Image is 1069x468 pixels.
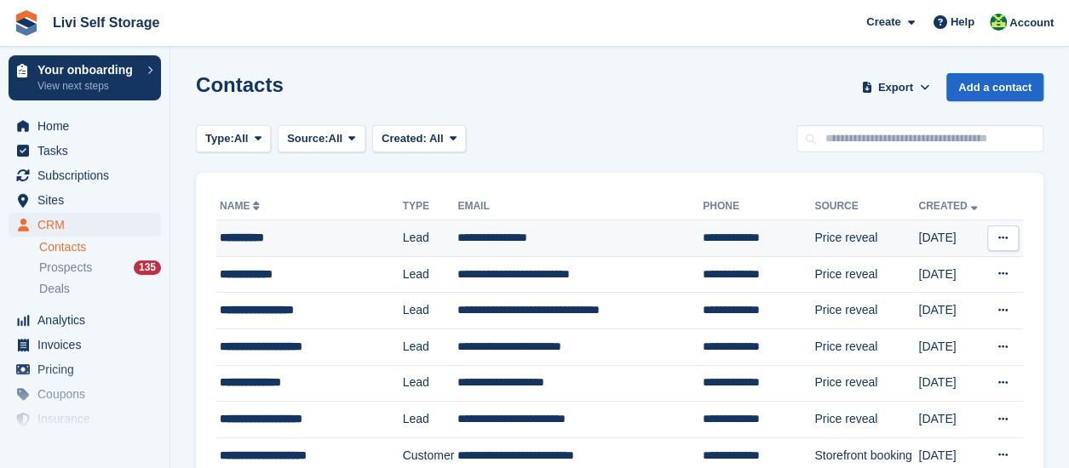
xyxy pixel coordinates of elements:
span: Insurance [37,407,140,431]
img: Alex Handyside [990,14,1007,31]
a: menu [9,188,161,212]
p: View next steps [37,78,139,94]
h1: Contacts [196,73,284,96]
td: Lead [403,402,458,438]
span: Type: [205,130,234,147]
td: Lead [403,220,458,257]
span: Source: [287,130,328,147]
span: Created: [382,132,427,145]
span: Tasks [37,139,140,163]
a: menu [9,213,161,237]
a: Name [220,200,263,212]
button: Created: All [372,125,466,153]
td: [DATE] [918,328,985,365]
span: Account [1009,14,1054,31]
div: 135 [134,260,161,275]
a: menu [9,382,161,406]
p: Your onboarding [37,64,139,76]
span: Deals [39,281,70,297]
th: Type [403,193,458,220]
td: Price reveal [814,402,918,438]
td: [DATE] [918,256,985,293]
span: All [429,132,444,145]
img: stora-icon-8386f47178a22dfd0bd8f6a31ec36ba5ce8667c1dd55bd0f319d3a0aa187defe.svg [14,10,39,36]
a: Your onboarding View next steps [9,55,161,100]
span: Home [37,114,140,138]
span: All [329,130,343,147]
a: Created [918,200,980,212]
td: Lead [403,293,458,329]
a: Deals [39,280,161,298]
td: [DATE] [918,365,985,402]
td: Price reveal [814,293,918,329]
span: Create [866,14,900,31]
a: Prospects 135 [39,259,161,277]
th: Phone [703,193,814,220]
td: Price reveal [814,328,918,365]
a: menu [9,139,161,163]
a: menu [9,308,161,332]
span: Pricing [37,357,140,381]
a: menu [9,333,161,357]
th: Email [457,193,703,220]
td: Price reveal [814,365,918,402]
button: Type: All [196,125,271,153]
span: Help [951,14,974,31]
button: Export [858,73,933,101]
span: All [234,130,249,147]
span: Sites [37,188,140,212]
td: Lead [403,365,458,402]
a: Livi Self Storage [46,9,166,37]
td: [DATE] [918,402,985,438]
span: Export [878,79,913,96]
a: menu [9,407,161,431]
a: Contacts [39,239,161,255]
td: Price reveal [814,220,918,257]
td: [DATE] [918,293,985,329]
th: Source [814,193,918,220]
span: CRM [37,213,140,237]
span: Prospects [39,260,92,276]
span: Analytics [37,308,140,332]
td: Price reveal [814,256,918,293]
td: Lead [403,256,458,293]
span: Coupons [37,382,140,406]
a: menu [9,357,161,381]
button: Source: All [278,125,365,153]
td: [DATE] [918,220,985,257]
span: Subscriptions [37,163,140,187]
td: Lead [403,328,458,365]
a: menu [9,163,161,187]
span: Invoices [37,333,140,357]
a: menu [9,114,161,138]
a: Add a contact [946,73,1043,101]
